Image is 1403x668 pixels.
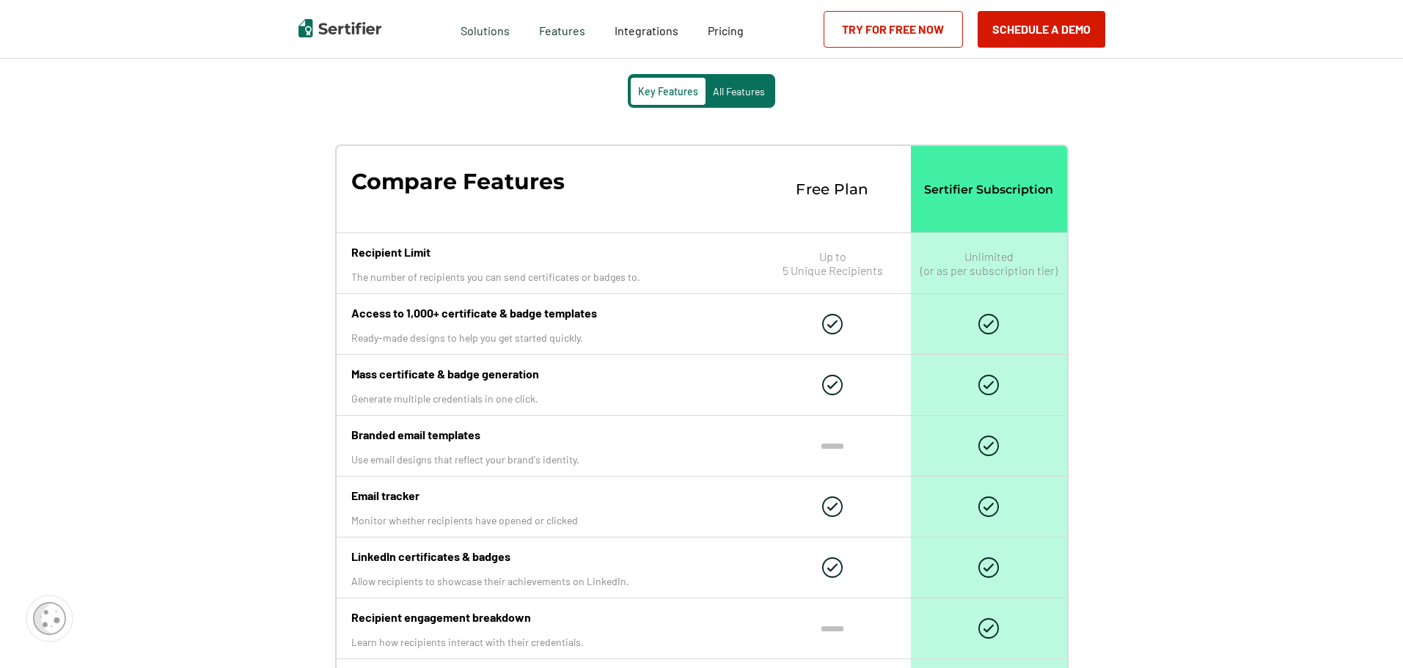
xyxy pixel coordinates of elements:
button: Schedule a Demo [978,11,1105,48]
span: Solutions [461,20,510,38]
a: Try for Free Now [824,11,963,48]
p: Ready-made designs to help you get started quickly. [351,331,740,344]
img: Check Icon [822,557,843,578]
p: Email tracker [351,488,740,502]
a: Integrations [615,20,678,38]
img: Check Icon [978,436,999,456]
img: Check Icon [978,557,999,578]
p: Monitor whether recipients have opened or clicked [351,514,740,526]
p: Mass certificate & badge generation [351,367,740,381]
p: Up to 5 Unique Recipients [783,249,883,277]
p: Learn how recipients interact with their credentials. [351,636,740,648]
p: Access to 1,000+ certificate & badge templates [351,306,740,320]
span: Integrations [615,23,678,37]
p: Free Plan [796,180,869,198]
img: Check Icon [978,375,999,395]
p: The number of recipients you can send certificates or badges to. [351,271,740,283]
img: Cookie Popup Icon [33,602,66,635]
img: Check Icon [978,314,999,334]
img: Check Icon [822,375,843,395]
p: Recipient Limit [351,245,740,259]
img: Check Icon [822,496,843,517]
p: LinkedIn certificates & badges [351,549,740,563]
p: Unlimited (or as per subscription tier) [920,249,1058,277]
p: Use email designs that reflect your brand's identity. [351,453,740,466]
img: Check Icon [978,618,999,639]
p: Compare Features [351,168,740,195]
p: Allow recipients to showcase their achievements on LinkedIn. [351,575,740,587]
img: Minus Icon [821,444,843,449]
span: Key Features [638,85,698,98]
img: Minus Icon [821,626,843,631]
span: All Features [713,85,765,98]
span: Features [539,20,585,38]
p: Branded email templates [351,427,740,441]
span: Pricing [708,23,744,37]
a: Pricing [708,20,744,38]
iframe: Chat Widget [1330,598,1403,668]
img: Check Icon [978,496,999,517]
p: Sertifier Subscription [924,183,1053,197]
img: Check Icon [822,314,843,334]
p: Recipient engagement breakdown [351,610,740,624]
p: Generate multiple credentials in one click. [351,392,740,405]
img: Sertifier | Digital Credentialing Platform [298,19,381,37]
